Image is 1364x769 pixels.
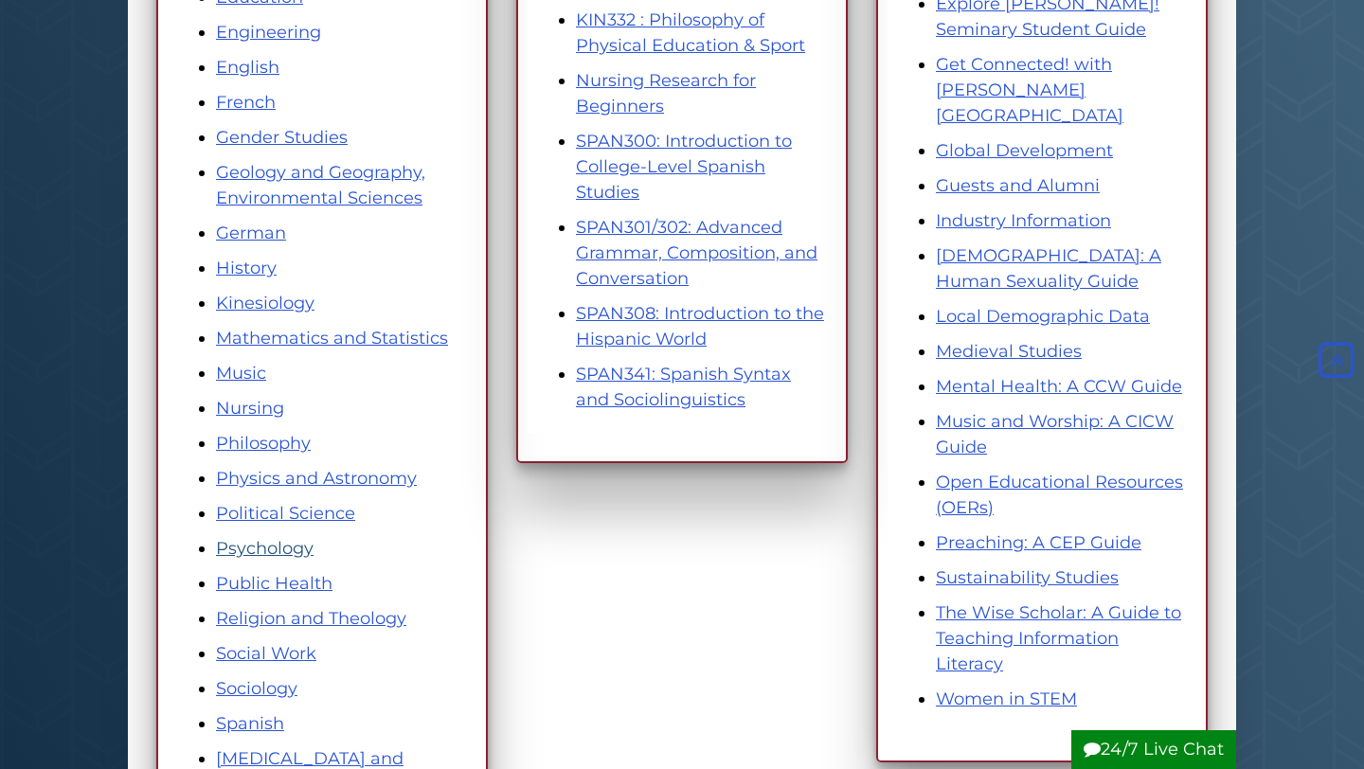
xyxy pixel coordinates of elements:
[576,303,824,349] a: SPAN308: Introduction to the Hispanic World
[936,306,1150,327] a: Local Demographic Data
[216,713,284,734] a: Spanish
[216,608,406,629] a: Religion and Theology
[1314,350,1359,371] a: Back to Top
[216,127,348,148] a: Gender Studies
[1071,730,1236,769] button: 24/7 Live Chat
[936,472,1183,518] a: Open Educational Resources (OERs)
[576,217,817,289] a: SPAN301/302: Advanced Grammar, Composition, and Conversation
[216,223,286,243] a: German
[936,54,1123,126] a: Get Connected! with [PERSON_NAME][GEOGRAPHIC_DATA]
[216,57,279,78] a: English
[216,162,425,208] a: Geology and Geography, Environmental Sciences
[216,468,417,489] a: Physics and Astronomy
[216,398,284,419] a: Nursing
[216,643,316,664] a: Social Work
[576,131,792,203] a: SPAN300: Introduction to College-Level Spanish Studies
[936,245,1161,292] a: [DEMOGRAPHIC_DATA]: A Human Sexuality Guide
[936,689,1077,709] a: Women in STEM
[936,341,1082,362] a: Medieval Studies
[216,538,314,559] a: Psychology
[216,573,332,594] a: Public Health
[216,22,321,43] a: Engineering
[216,328,448,349] a: Mathematics and Statistics
[936,140,1113,161] a: Global Development
[216,92,276,113] a: French
[216,293,314,313] a: Kinesiology
[216,363,266,384] a: Music
[576,70,756,116] a: Nursing Research for Beginners
[216,433,311,454] a: Philosophy
[936,567,1119,588] a: Sustainability Studies
[576,364,791,410] a: SPAN341: Spanish Syntax and Sociolinguistics
[936,376,1182,397] a: Mental Health: A CCW Guide
[936,175,1100,196] a: Guests and Alumni
[216,258,277,278] a: History
[216,503,355,524] a: Political Science
[936,532,1141,553] a: Preaching: A CEP Guide
[216,678,297,699] a: Sociology
[936,411,1174,457] a: Music and Worship: A CICW Guide
[576,9,805,56] a: KIN332 : Philosophy of Physical Education & Sport
[936,602,1181,674] a: The Wise Scholar: A Guide to Teaching Information Literacy
[936,210,1111,231] a: Industry Information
